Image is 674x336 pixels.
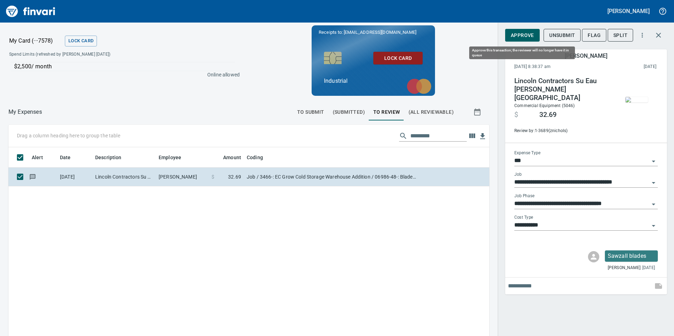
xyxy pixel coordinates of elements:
[613,31,627,40] span: Split
[403,75,435,98] img: mastercard.svg
[565,52,607,60] h5: [PERSON_NAME]
[625,97,648,102] img: receipts%2Fmarketjohnson%2F2025-09-15%2FcKRq5RgkWaeAFblBOmCV2fLPA2s2__U6AIEjbJJYPGOseqLWL0a_thumb...
[514,111,518,119] span: $
[319,29,428,36] p: Receipts to:
[505,29,540,42] button: Approve
[92,168,156,186] td: Lincoln Contractors Su Eau [PERSON_NAME][GEOGRAPHIC_DATA]
[17,132,120,139] p: Drag a column heading here to group the table
[212,173,214,180] span: $
[608,265,641,272] span: [PERSON_NAME]
[608,29,633,42] button: Split
[4,71,240,78] p: Online allowed
[635,27,650,43] button: More
[68,37,93,45] span: Lock Card
[608,252,655,260] p: Sawzall blades
[32,153,52,162] span: Alert
[650,27,667,44] button: Close transaction
[247,153,272,162] span: Coding
[607,7,650,15] h5: [PERSON_NAME]
[60,153,80,162] span: Date
[514,173,522,177] label: Job
[9,37,62,45] p: My Card (···7578)
[549,31,575,40] span: Unsubmit
[511,31,534,40] span: Approve
[597,63,656,70] span: This charge was settled by the merchant and appears on the 2025/09/20 statement.
[649,199,658,209] button: Open
[65,36,97,46] button: Lock Card
[373,108,400,117] span: To Review
[8,108,42,116] p: My Expenses
[333,108,365,117] span: (Submitted)
[60,153,71,162] span: Date
[588,31,601,40] span: Flag
[247,153,263,162] span: Coding
[514,127,610,135] span: Review by: 1-3689 (znichols)
[514,194,534,198] label: Job Phase
[606,6,651,17] button: [PERSON_NAME]
[4,3,57,20] img: Finvari
[467,131,477,141] button: Choose columns to display
[223,153,241,162] span: Amount
[32,153,43,162] span: Alert
[14,62,235,71] p: $2,500 / month
[642,265,655,272] span: [DATE]
[29,174,36,179] span: Has messages
[159,153,181,162] span: Employee
[649,221,658,231] button: Open
[649,156,658,166] button: Open
[159,153,190,162] span: Employee
[467,104,489,120] button: Show transactions within a particular date range
[57,168,92,186] td: [DATE]
[544,29,581,42] button: Unsubmit
[539,111,557,119] span: 32.69
[514,216,533,220] label: Cost Type
[8,108,42,116] nav: breadcrumb
[95,153,131,162] span: Description
[582,29,606,42] button: Flag
[95,153,122,162] span: Description
[477,131,488,142] button: Download Table
[514,151,540,155] label: Expense Type
[514,103,575,108] span: Commercial Equipment (5046)
[297,108,324,117] span: To Submit
[514,77,610,102] h4: Lincoln Contractors Su Eau [PERSON_NAME][GEOGRAPHIC_DATA]
[650,278,667,294] span: This records your note into the expense. If you would like to send a message to an employee inste...
[343,29,417,36] span: [EMAIL_ADDRESS][DOMAIN_NAME]
[409,108,454,117] span: (All Reviewable)
[9,51,174,58] span: Spend Limits (refreshed by [PERSON_NAME] [DATE])
[244,168,420,186] td: Job / 3466-: EC Grow Cold Storage Warehouse Addition / 06986-48-: Blades, Discs, Bits, Sandpaper ...
[324,77,423,85] p: Industrial
[514,63,597,70] span: [DATE] 8:38:37 am
[214,153,241,162] span: Amount
[156,168,209,186] td: [PERSON_NAME]
[228,173,241,180] span: 32.69
[373,52,423,65] button: Lock Card
[379,54,417,63] span: Lock Card
[649,178,658,188] button: Open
